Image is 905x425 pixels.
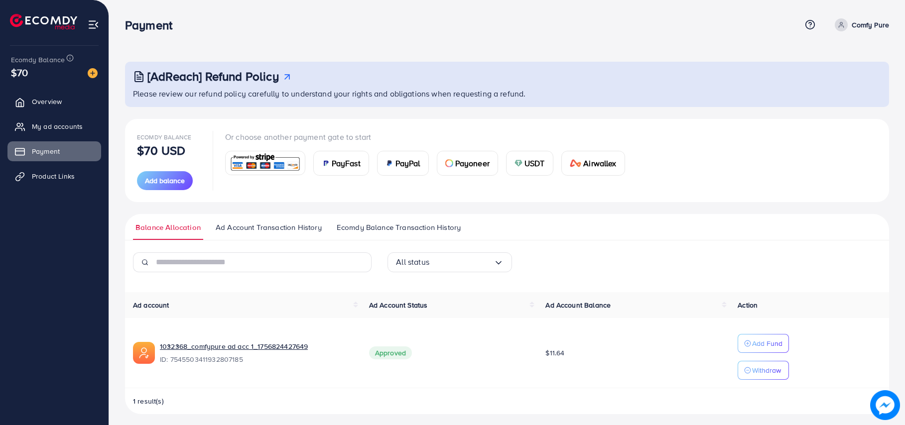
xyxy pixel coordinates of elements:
a: Comfy Pure [831,18,889,31]
img: image [870,390,900,420]
button: Add balance [137,171,193,190]
span: 1 result(s) [133,396,164,406]
span: Ad Account Transaction History [216,222,322,233]
h3: Payment [125,18,180,32]
input: Search for option [429,254,494,270]
span: Action [738,300,758,310]
span: Add balance [145,176,185,186]
span: All status [396,254,429,270]
a: cardPayPal [377,151,429,176]
a: cardUSDT [506,151,553,176]
img: card [445,159,453,167]
a: Product Links [7,166,101,186]
img: card [515,159,522,167]
img: card [322,159,330,167]
span: Overview [32,97,62,106]
h3: [AdReach] Refund Policy [147,69,279,84]
span: Ad Account Status [369,300,428,310]
span: Balance Allocation [135,222,201,233]
p: Comfy Pure [852,19,889,31]
a: Payment [7,141,101,161]
span: Ecomdy Balance Transaction History [337,222,461,233]
span: Ad Account Balance [545,300,611,310]
span: $11.64 [545,348,564,358]
img: menu [88,19,99,30]
img: ic-ads-acc.e4c84228.svg [133,342,155,364]
span: ID: 7545503411932807185 [160,354,353,364]
img: card [570,159,582,167]
a: cardPayFast [313,151,369,176]
span: PayFast [332,157,361,169]
span: Airwallex [583,157,616,169]
p: Please review our refund policy carefully to understand your rights and obligations when requesti... [133,88,883,100]
p: Add Fund [752,337,782,349]
img: card [386,159,393,167]
span: Payment [32,146,60,156]
span: Product Links [32,171,75,181]
span: PayPal [395,157,420,169]
a: cardAirwallex [561,151,625,176]
img: image [88,68,98,78]
img: card [229,152,302,174]
button: Withdraw [738,361,789,380]
div: Search for option [388,252,512,272]
p: Withdraw [752,364,781,376]
span: Approved [369,346,412,359]
span: $70 [11,65,28,80]
a: Overview [7,92,101,111]
a: cardPayoneer [437,151,498,176]
a: 1032368_comfypure ad acc 1_1756824427649 [160,341,308,351]
button: Add Fund [738,334,789,353]
span: My ad accounts [32,121,83,131]
a: card [225,151,305,175]
p: $70 USD [137,144,185,156]
a: My ad accounts [7,116,101,136]
span: Payoneer [455,157,490,169]
span: Ad account [133,300,169,310]
span: Ecomdy Balance [11,55,65,65]
p: Or choose another payment gate to start [225,131,633,143]
div: <span class='underline'>1032368_comfypure ad acc 1_1756824427649</span></br>7545503411932807185 [160,341,353,364]
img: logo [10,14,77,29]
span: Ecomdy Balance [137,133,191,141]
span: USDT [524,157,545,169]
